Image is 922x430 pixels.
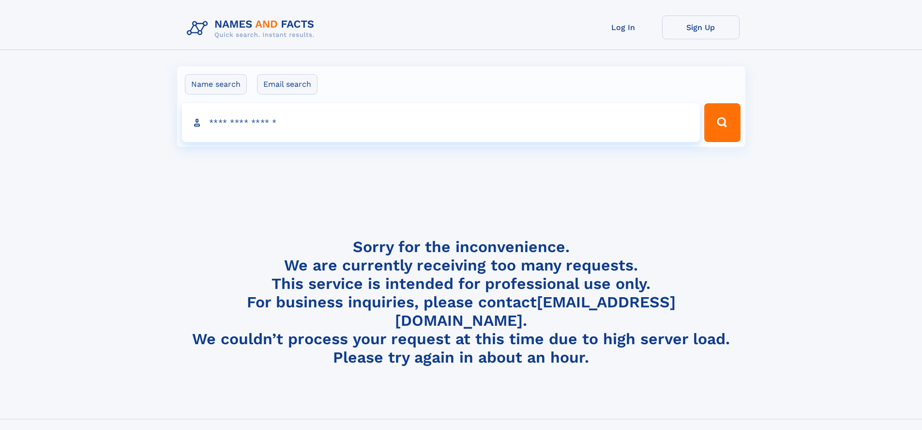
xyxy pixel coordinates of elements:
[395,293,676,330] a: [EMAIL_ADDRESS][DOMAIN_NAME]
[185,74,247,95] label: Name search
[704,103,740,142] button: Search Button
[182,103,700,142] input: search input
[183,238,740,367] h4: Sorry for the inconvenience. We are currently receiving too many requests. This service is intend...
[585,16,662,39] a: Log In
[662,16,740,39] a: Sign Up
[257,74,317,95] label: Email search
[183,16,322,42] img: Logo Names and Facts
